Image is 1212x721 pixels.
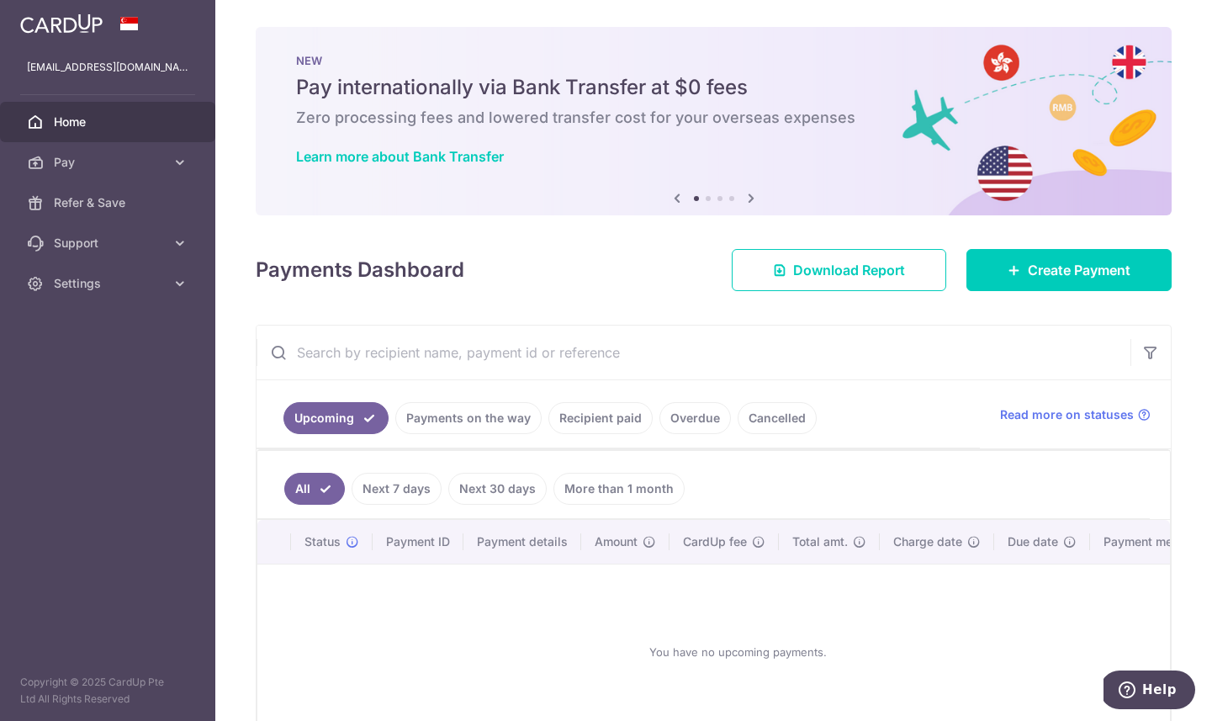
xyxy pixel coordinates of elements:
[27,59,188,76] p: [EMAIL_ADDRESS][DOMAIN_NAME]
[738,402,817,434] a: Cancelled
[20,13,103,34] img: CardUp
[792,533,848,550] span: Total amt.
[1000,406,1134,423] span: Read more on statuses
[966,249,1172,291] a: Create Payment
[54,154,165,171] span: Pay
[296,108,1131,128] h6: Zero processing fees and lowered transfer cost for your overseas expenses
[296,148,504,165] a: Learn more about Bank Transfer
[283,402,389,434] a: Upcoming
[732,249,946,291] a: Download Report
[54,194,165,211] span: Refer & Save
[1028,260,1130,280] span: Create Payment
[659,402,731,434] a: Overdue
[54,235,165,252] span: Support
[296,74,1131,101] h5: Pay internationally via Bank Transfer at $0 fees
[463,520,581,564] th: Payment details
[1008,533,1058,550] span: Due date
[256,27,1172,215] img: Bank transfer banner
[548,402,653,434] a: Recipient paid
[257,326,1130,379] input: Search by recipient name, payment id or reference
[893,533,962,550] span: Charge date
[793,260,905,280] span: Download Report
[284,473,345,505] a: All
[553,473,685,505] a: More than 1 month
[54,114,165,130] span: Home
[1000,406,1151,423] a: Read more on statuses
[395,402,542,434] a: Payments on the way
[373,520,463,564] th: Payment ID
[54,275,165,292] span: Settings
[683,533,747,550] span: CardUp fee
[1104,671,1195,713] iframe: Opens a widget where you can find more information
[296,54,1131,67] p: NEW
[352,473,442,505] a: Next 7 days
[256,255,464,285] h4: Payments Dashboard
[304,533,341,550] span: Status
[448,473,547,505] a: Next 30 days
[595,533,638,550] span: Amount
